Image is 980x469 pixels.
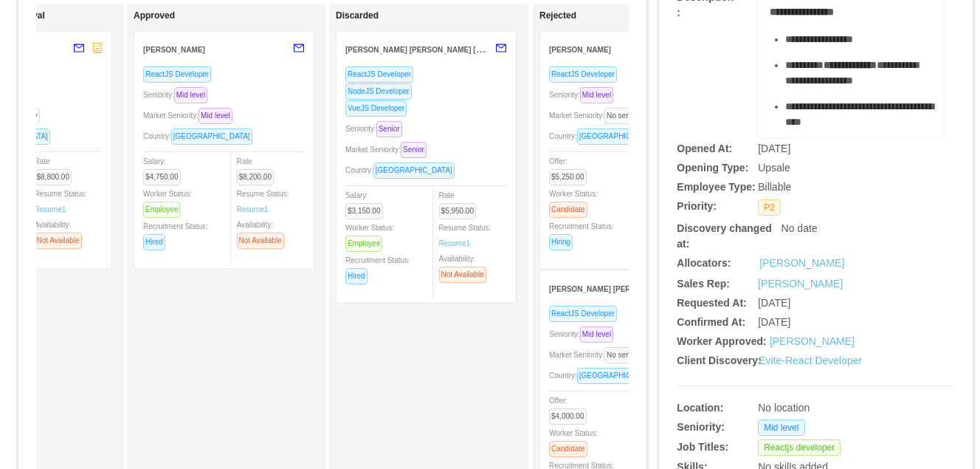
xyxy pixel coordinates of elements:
span: Worker Status: [549,429,598,453]
span: Market Seniority: [549,351,654,359]
button: mail [66,37,85,61]
span: Market Seniority: [345,146,432,154]
div: rdw-editor [770,4,932,152]
span: No date [781,222,818,234]
span: Hired [345,268,367,284]
span: Mid level [580,87,613,103]
span: No seniority [604,108,648,124]
span: Country: [143,132,258,140]
a: [PERSON_NAME] [770,335,855,347]
a: [PERSON_NAME] [759,256,844,271]
h1: Discarded [336,10,542,21]
span: Senior [401,142,427,158]
span: ReactJS Developer [143,66,211,83]
span: Rate [237,157,280,181]
span: $3,150.00 [345,203,383,219]
span: Country: [345,166,460,174]
b: Seniority: [677,421,725,433]
b: Employee Type: [677,181,755,193]
span: Country: [549,132,664,140]
span: [GEOGRAPHIC_DATA] [373,162,455,179]
span: P2 [758,199,781,216]
span: Worker Status: [345,224,394,247]
h1: Rejected [539,10,746,21]
span: Country: [549,372,664,380]
span: [DATE] [758,297,790,309]
span: Reactjs developer [758,439,841,456]
span: Market Seniority: [549,112,654,120]
span: Seniority: [345,125,408,133]
span: Resume Status: [237,190,289,213]
span: Offer: [549,397,593,420]
span: Not Available [439,267,486,283]
span: $5,250.00 [549,169,587,185]
strong: [PERSON_NAME] [PERSON_NAME] [549,285,675,293]
strong: [PERSON_NAME] [549,46,611,54]
div: No location [758,400,897,416]
span: $8,800.00 [35,169,72,185]
strong: [PERSON_NAME] [PERSON_NAME] [PERSON_NAME] [345,43,535,55]
button: mail [286,37,305,61]
span: Billable [758,181,791,193]
span: ReactJS Developer [345,66,413,83]
span: Availability: [35,221,88,244]
span: Mid level [174,87,207,103]
button: mail [488,37,507,61]
span: [GEOGRAPHIC_DATA] [577,129,658,145]
span: Recruitment Status: [345,256,410,280]
span: Candidate [549,202,587,218]
span: [GEOGRAPHIC_DATA] [171,129,252,145]
span: Seniority: [143,91,213,99]
a: Resume1 [35,204,66,215]
span: Seniority: [549,91,619,99]
b: Client Discovery: [677,355,761,366]
span: Candidate [549,441,587,457]
span: Rate [35,157,78,181]
span: VueJS Developer [345,100,407,117]
span: Mid level [580,326,613,343]
span: $8,200.00 [237,169,275,185]
span: No seniority [604,347,648,363]
b: Job Titles: [677,441,728,453]
span: ReactJS Developer [549,306,617,322]
b: Sales Rep: [677,278,730,290]
span: [GEOGRAPHIC_DATA] [577,368,658,384]
a: Resume1 [237,204,269,215]
span: Mid level [199,108,232,124]
span: Resume Status: [439,224,491,247]
span: Employee [345,236,382,252]
span: Not Available [35,233,82,249]
span: $5,950.00 [439,203,477,219]
span: robot [92,43,103,53]
b: Priority: [677,200,717,212]
span: Salary: [345,191,389,215]
b: Worker Approved: [677,335,766,347]
span: Resume Status: [35,190,87,213]
a: Resume1 [439,238,471,249]
span: Recruitment Status: [143,222,208,246]
b: Discovery changed at: [677,222,771,250]
span: ReactJS Developer [549,66,617,83]
strong: [PERSON_NAME] [143,46,205,54]
b: Confirmed At: [677,316,745,328]
span: Salary: [143,157,187,181]
span: Upsale [758,162,790,174]
span: $4,750.00 [143,169,181,185]
span: Employee [143,202,180,218]
span: $4,000.00 [549,408,587,425]
span: Rate [439,191,483,215]
b: Opening Type: [677,162,748,174]
b: Allocators: [677,257,731,269]
a: Evite-React Developer [759,355,862,366]
b: Requested At: [677,297,746,309]
span: Availability: [439,255,492,278]
span: Worker Status: [143,190,192,213]
span: [DATE] [758,143,790,154]
span: NodeJS Developer [345,83,412,100]
h1: Approved [134,10,340,21]
span: Recruitment Status: [549,222,614,246]
span: Seniority: [549,330,619,338]
span: Worker Status: [549,190,598,213]
span: Market Seniority: [143,112,238,120]
span: [DATE] [758,316,790,328]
